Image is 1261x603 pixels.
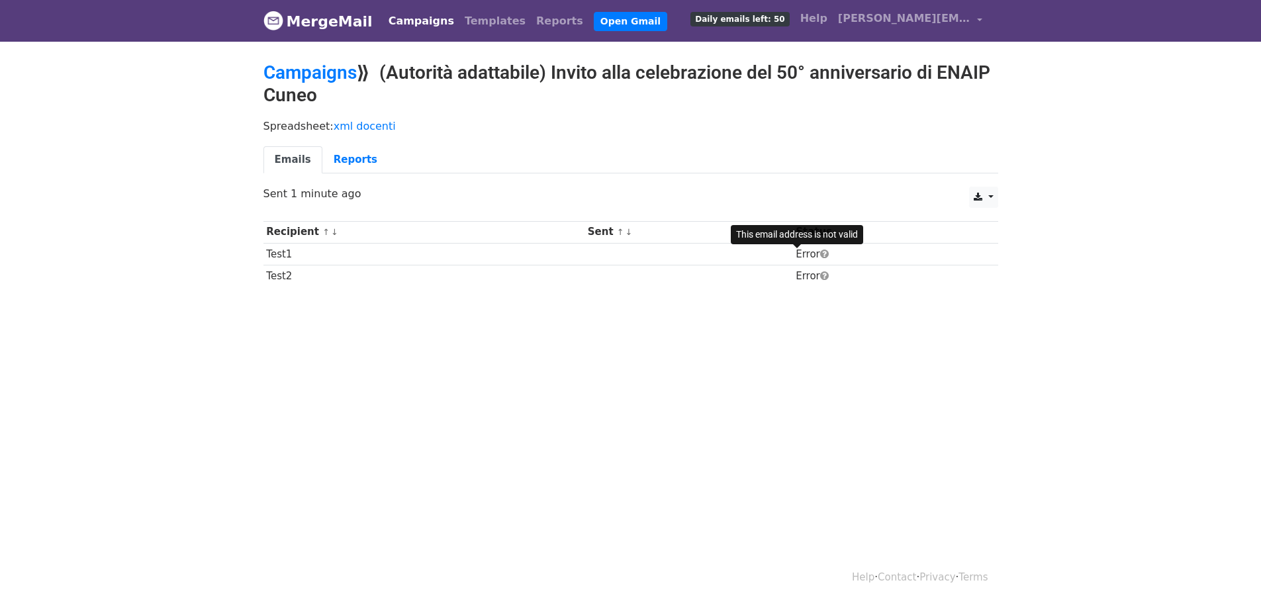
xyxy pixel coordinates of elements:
a: Reports [322,146,389,173]
a: Open Gmail [594,12,667,31]
a: Contact [878,571,916,583]
th: Recipient [263,221,584,243]
td: Error [792,243,971,265]
td: Error [792,265,971,287]
h2: ⟫ (Autorità adattabile) Invito alla celebrazione del 50° anniversario di ENAIP Cuneo [263,62,998,106]
a: Emails [263,146,322,173]
a: Campaigns [263,62,357,83]
img: MergeMail logo [263,11,283,30]
th: Status [792,221,971,243]
div: This email address is not valid [731,225,863,244]
a: ↓ [626,227,633,237]
td: Test1 [263,243,584,265]
a: Daily emails left: 50 [685,5,794,32]
a: Privacy [919,571,955,583]
div: Widget chat [1195,539,1261,603]
a: MergeMail [263,7,373,35]
td: Test2 [263,265,584,287]
span: Daily emails left: 50 [690,12,789,26]
a: Templates [459,8,531,34]
p: Sent 1 minute ago [263,187,998,201]
p: Spreadsheet: [263,119,998,133]
a: Help [795,5,833,32]
a: Campaigns [383,8,459,34]
a: ↑ [322,227,330,237]
a: ↓ [331,227,338,237]
a: ↑ [617,227,624,237]
a: [PERSON_NAME][EMAIL_ADDRESS][PERSON_NAME][DOMAIN_NAME] [833,5,988,36]
a: Reports [531,8,588,34]
a: Terms [958,571,988,583]
span: [PERSON_NAME][EMAIL_ADDRESS][PERSON_NAME][DOMAIN_NAME] [838,11,970,26]
iframe: Chat Widget [1195,539,1261,603]
a: Help [852,571,874,583]
th: Sent [584,221,792,243]
a: xml docenti [334,120,396,132]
